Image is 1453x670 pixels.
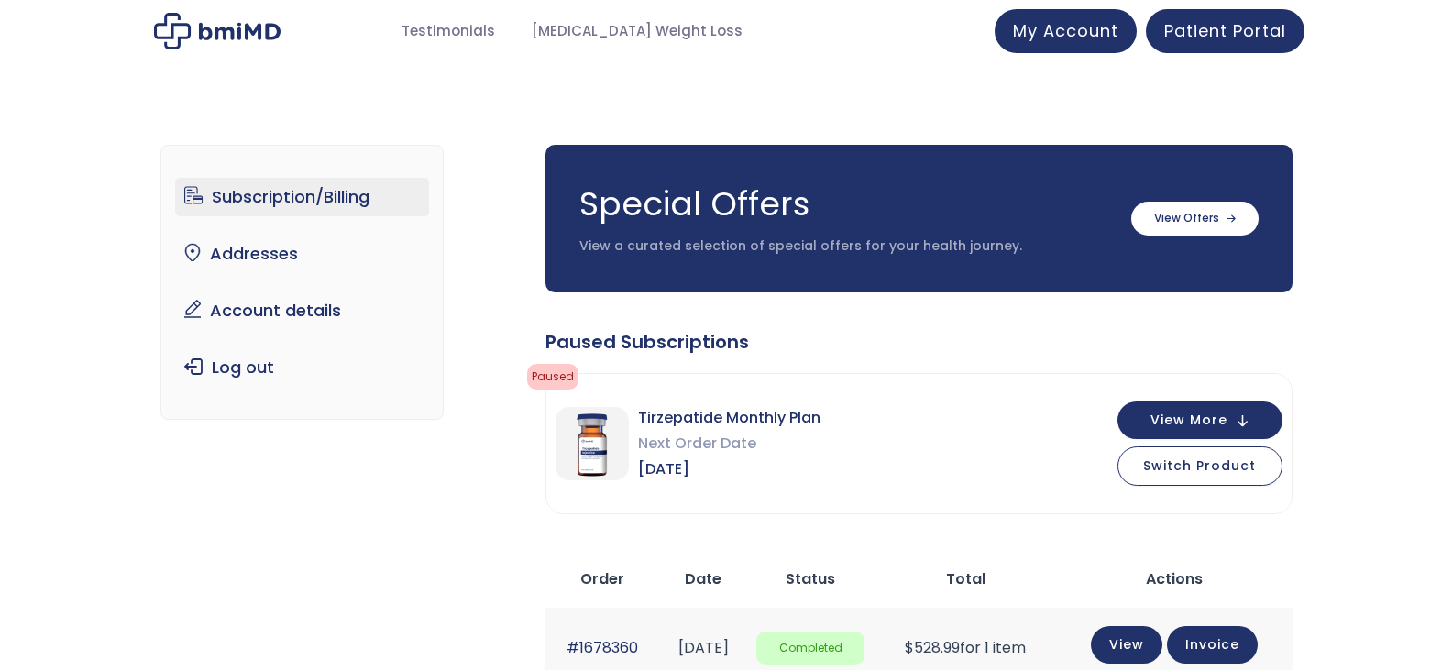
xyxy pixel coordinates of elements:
a: Subscription/Billing [175,178,429,216]
a: My Account [995,9,1137,53]
a: View [1091,626,1162,664]
a: Testimonials [383,14,513,49]
span: Actions [1146,568,1203,589]
span: 528.99 [905,637,960,658]
span: Patient Portal [1164,19,1286,42]
span: View More [1150,414,1227,426]
span: [MEDICAL_DATA] Weight Loss [532,21,743,42]
p: View a curated selection of special offers for your health journey. [579,237,1113,256]
span: Status [786,568,835,589]
button: Switch Product [1117,446,1282,486]
h3: Special Offers [579,181,1113,227]
nav: Account pages [160,145,444,420]
span: Total [946,568,985,589]
span: Order [580,568,624,589]
a: Addresses [175,235,429,273]
a: Patient Portal [1146,9,1304,53]
span: Date [685,568,721,589]
div: Paused Subscriptions [545,329,1293,355]
a: #1678360 [567,637,638,658]
span: Switch Product [1143,456,1256,475]
a: Invoice [1167,626,1258,664]
span: Paused [527,364,578,390]
a: Log out [175,348,429,387]
span: Testimonials [402,21,495,42]
a: Account details [175,291,429,330]
span: My Account [1013,19,1118,42]
a: [MEDICAL_DATA] Weight Loss [513,14,761,49]
span: $ [905,637,914,658]
img: My account [154,13,281,49]
span: Completed [756,632,865,665]
time: [DATE] [678,637,729,658]
button: View More [1117,401,1282,439]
